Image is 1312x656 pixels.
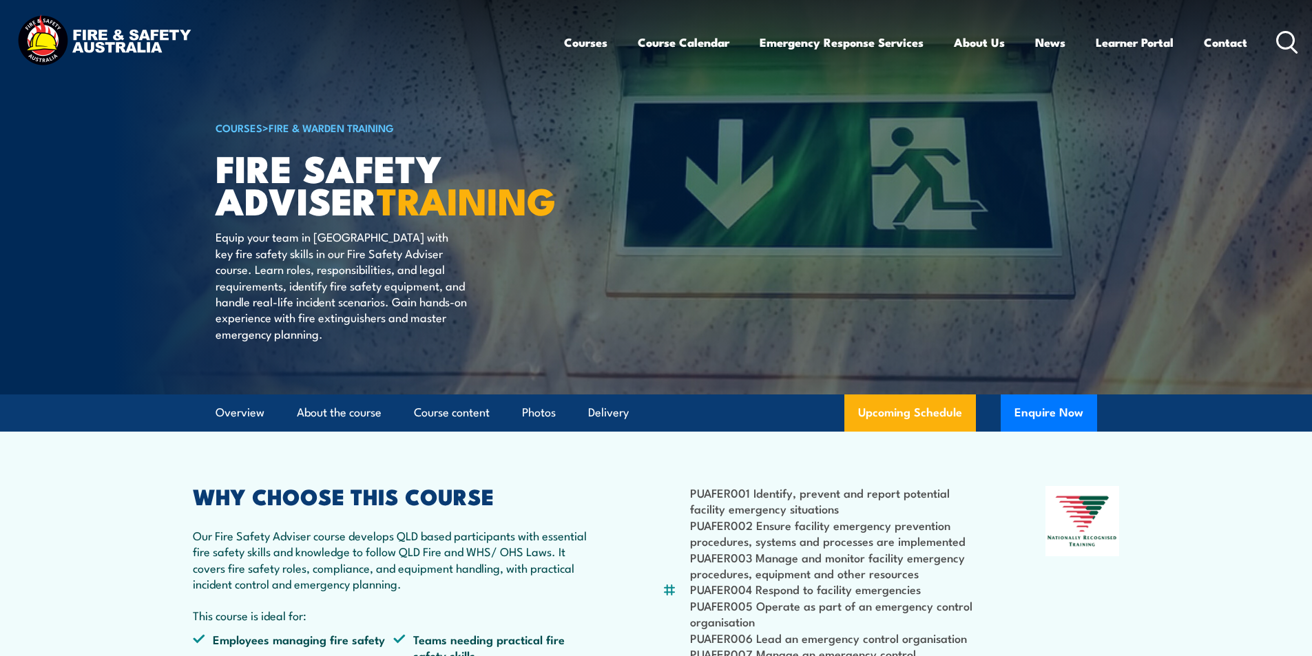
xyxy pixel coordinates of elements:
h2: WHY CHOOSE THIS COURSE [193,486,595,505]
a: Course content [414,394,490,431]
a: Fire & Warden Training [269,120,394,135]
a: Overview [216,394,264,431]
a: COURSES [216,120,262,135]
h1: FIRE SAFETY ADVISER [216,151,556,215]
a: Courses [564,24,607,61]
h6: > [216,119,556,136]
a: About the course [297,394,382,431]
a: Delivery [588,394,629,431]
li: PUAFER006 Lead an emergency control organisation [690,630,979,646]
a: Photos [522,394,556,431]
a: Course Calendar [638,24,729,61]
a: Emergency Response Services [760,24,924,61]
p: Equip your team in [GEOGRAPHIC_DATA] with key fire safety skills in our Fire Safety Adviser cours... [216,229,467,341]
p: Our Fire Safety Adviser course develops QLD based participants with essential fire safety skills ... [193,527,595,592]
li: PUAFER001 Identify, prevent and report potential facility emergency situations [690,485,979,517]
button: Enquire Now [1001,394,1097,432]
li: PUAFER004 Respond to facility emergencies [690,581,979,597]
img: Nationally Recognised Training logo. [1045,486,1120,556]
a: Learner Portal [1096,24,1174,61]
a: Upcoming Schedule [844,394,976,432]
strong: TRAINING [377,171,556,228]
li: PUAFER005 Operate as part of an emergency control organisation [690,597,979,630]
li: PUAFER003 Manage and monitor facility emergency procedures, equipment and other resources [690,549,979,582]
li: PUAFER002 Ensure facility emergency prevention procedures, systems and processes are implemented [690,517,979,549]
a: News [1035,24,1065,61]
a: About Us [954,24,1005,61]
a: Contact [1204,24,1247,61]
p: This course is ideal for: [193,607,595,623]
